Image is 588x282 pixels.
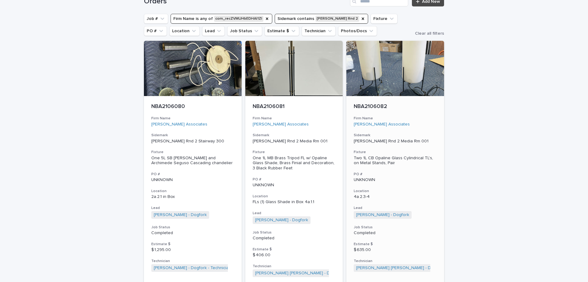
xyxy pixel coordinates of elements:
[151,122,207,127] a: [PERSON_NAME] Associates
[354,247,437,253] p: $ 635.00
[253,194,336,199] h3: Location
[253,247,336,252] h3: Estimate $
[265,26,299,36] button: Estimate $
[169,26,200,36] button: Location
[354,177,437,183] p: UNKNOWN
[151,103,234,110] p: NBA2106080
[151,116,234,121] h3: Firm Name
[151,194,234,199] p: 2a.2.1 in Box
[354,103,437,110] p: NBA2106082
[356,212,409,218] a: [PERSON_NAME] - Dogfork
[151,225,234,230] h3: Job Status
[356,265,468,271] a: [PERSON_NAME] [PERSON_NAME] - Dogfork - Technician
[354,194,437,199] p: 4a.2.3-4
[151,172,234,177] h3: PO #
[354,150,437,155] h3: Fixture
[151,247,234,253] p: $ 1,295.00
[151,177,234,183] p: UNKNOWN
[354,122,410,127] a: [PERSON_NAME] Associates
[253,199,336,205] p: FLs (1) Glass Shade in Box 4a.1.1
[410,31,444,36] button: Clear all filters
[171,14,272,24] button: Firm Name
[151,150,234,155] h3: Fixture
[253,183,336,188] p: UNKNOWN
[354,156,437,166] div: Two 1L CB Opaline Glass Cylindrical TL's, on Metal Stands, Pair
[253,103,336,110] p: NBA2106081
[415,31,444,36] span: Clear all filters
[255,271,367,276] a: [PERSON_NAME] [PERSON_NAME] - Dogfork - Technician
[338,26,377,36] button: Photos/Docs
[144,26,167,36] button: PO #
[151,242,234,247] h3: Estimate $
[154,265,231,271] a: [PERSON_NAME] - Dogfork - Technician
[253,236,336,241] p: Completed
[253,264,336,269] h3: Technician
[151,206,234,211] h3: Lead
[253,122,309,127] a: [PERSON_NAME] Associates
[253,253,336,258] p: $ 406.00
[253,139,336,144] p: [PERSON_NAME] Rnd 2 Media Rm 001
[354,206,437,211] h3: Lead
[227,26,262,36] button: Job Status
[354,225,437,230] h3: Job Status
[151,156,234,166] div: One 5L SB [PERSON_NAME] and Archimede Seguso Cascading chandelier
[354,242,437,247] h3: Estimate $
[253,211,336,216] h3: Lead
[302,26,336,36] button: Technician
[255,218,308,223] a: [PERSON_NAME] - Dogfork
[253,133,336,138] h3: Sidemark
[354,172,437,177] h3: PO #
[151,259,234,264] h3: Technician
[354,116,437,121] h3: Firm Name
[253,177,336,182] h3: PO #
[354,259,437,264] h3: Technician
[151,133,234,138] h3: Sidemark
[202,26,225,36] button: Lead
[151,139,234,144] p: [PERSON_NAME] Rnd 2 Stairway 300
[354,189,437,194] h3: Location
[354,230,437,236] p: Completed
[371,14,398,24] button: Fixture
[154,212,207,218] a: [PERSON_NAME] - Dogfork
[253,150,336,155] h3: Fixture
[144,14,168,24] button: Job #
[354,139,437,144] p: [PERSON_NAME] Rnd 2 Media Rm 001
[275,14,368,24] button: Sidemark
[253,116,336,121] h3: Firm Name
[253,156,336,171] div: One 1L MB Brass Tripod FL w/ Opaline Glass Shade, Brass Finial and Decoration, 3 Black Rubber Feet
[253,230,336,235] h3: Job Status
[151,230,234,236] p: Completed
[151,189,234,194] h3: Location
[354,133,437,138] h3: Sidemark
